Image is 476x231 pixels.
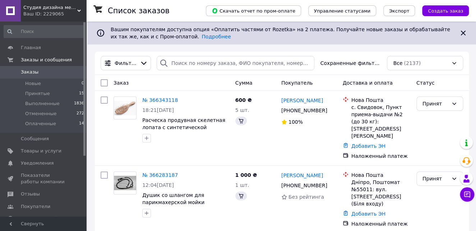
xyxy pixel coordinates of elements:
[82,80,84,87] span: 0
[25,100,60,107] span: Выполненные
[23,4,77,11] span: Студия дизайна мебели
[77,110,84,117] span: 272
[416,80,435,86] span: Статус
[404,60,421,66] span: (2137)
[25,110,56,117] span: Отмененные
[422,5,469,16] button: Создать заказ
[393,60,402,67] span: Все
[142,182,174,188] span: 12:04[DATE]
[351,104,411,140] div: с. Свидовок, Пункт приема-выдачи №2 (до 30 кг): [STREET_ADDRESS][PERSON_NAME]
[351,152,411,160] div: Наложенный платеж
[320,60,381,67] span: Сохраненные фильтры:
[74,100,84,107] span: 1836
[351,96,411,104] div: Нова Пошта
[142,97,178,103] a: № 366343118
[235,172,257,178] span: 1 000 ₴
[21,136,49,142] span: Сообщения
[21,203,50,210] span: Покупатели
[235,182,249,188] span: 1 шт.
[111,27,450,39] span: Вашим покупателям доступна опция «Оплатить частями от Rozetka» на 2 платежа. Получайте новые зака...
[460,187,474,202] button: Чат с покупателем
[235,107,249,113] span: 5 шт.
[21,69,38,75] span: Заказы
[351,179,411,207] div: Дніпро, Поштомат №55011: вул. [STREET_ADDRESS] (Біля входу)
[428,8,463,14] span: Создать заказ
[21,160,54,166] span: Уведомления
[389,8,409,14] span: Экспорт
[351,220,411,227] div: Наложенный платеж
[142,172,178,178] a: № 366283187
[212,8,295,14] span: Скачать отчет по пром-оплате
[25,121,56,127] span: Оплаченные
[21,216,60,222] span: Каталог ProSale
[114,176,136,190] img: Фото товару
[351,171,411,179] div: Нова Пошта
[79,90,84,97] span: 15
[343,80,393,86] span: Доставка и оплата
[235,80,253,86] span: Сумма
[21,148,61,154] span: Товары и услуги
[21,191,40,197] span: Отзывы
[202,34,231,39] a: Подробнее
[288,119,303,125] span: 100%
[281,80,313,86] span: Покупатель
[280,105,329,115] div: [PHONE_NUMBER]
[114,171,137,194] a: Фото товару
[115,60,137,67] span: Фильтры
[422,100,448,108] div: Принят
[281,97,323,104] a: [PERSON_NAME]
[288,194,324,200] span: Без рейтинга
[21,172,66,185] span: Показатели работы компании
[23,11,86,17] div: Ваш ID: 2229065
[79,121,84,127] span: 14
[25,90,50,97] span: Принятые
[280,180,329,190] div: [PHONE_NUMBER]
[21,57,72,63] span: Заказы и сообщения
[142,107,174,113] span: 18:21[DATE]
[108,6,170,15] h1: Список заказов
[25,80,41,87] span: Новые
[4,25,85,38] input: Поиск
[142,117,225,137] a: Расческа продувная скелетная лопата с синтетической щетиной лист ION под дерево.
[235,97,252,103] span: 600 ₴
[206,5,301,16] button: Скачать отчет по пром-оплате
[351,211,385,217] a: Добавить ЭН
[351,143,385,149] a: Добавить ЭН
[21,44,41,51] span: Главная
[314,8,370,14] span: Управление статусами
[415,8,469,13] a: Создать заказ
[308,5,376,16] button: Управление статусами
[281,172,323,179] a: [PERSON_NAME]
[157,56,315,70] input: Поиск по номеру заказа, ФИО покупателя, номеру телефона, Email, номеру накладной
[422,175,448,183] div: Принят
[114,101,136,115] img: Фото товару
[114,96,137,119] a: Фото товару
[114,80,129,86] span: Заказ
[383,5,415,16] button: Экспорт
[142,192,204,205] a: Душик со шлангом для парикмахерской мойки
